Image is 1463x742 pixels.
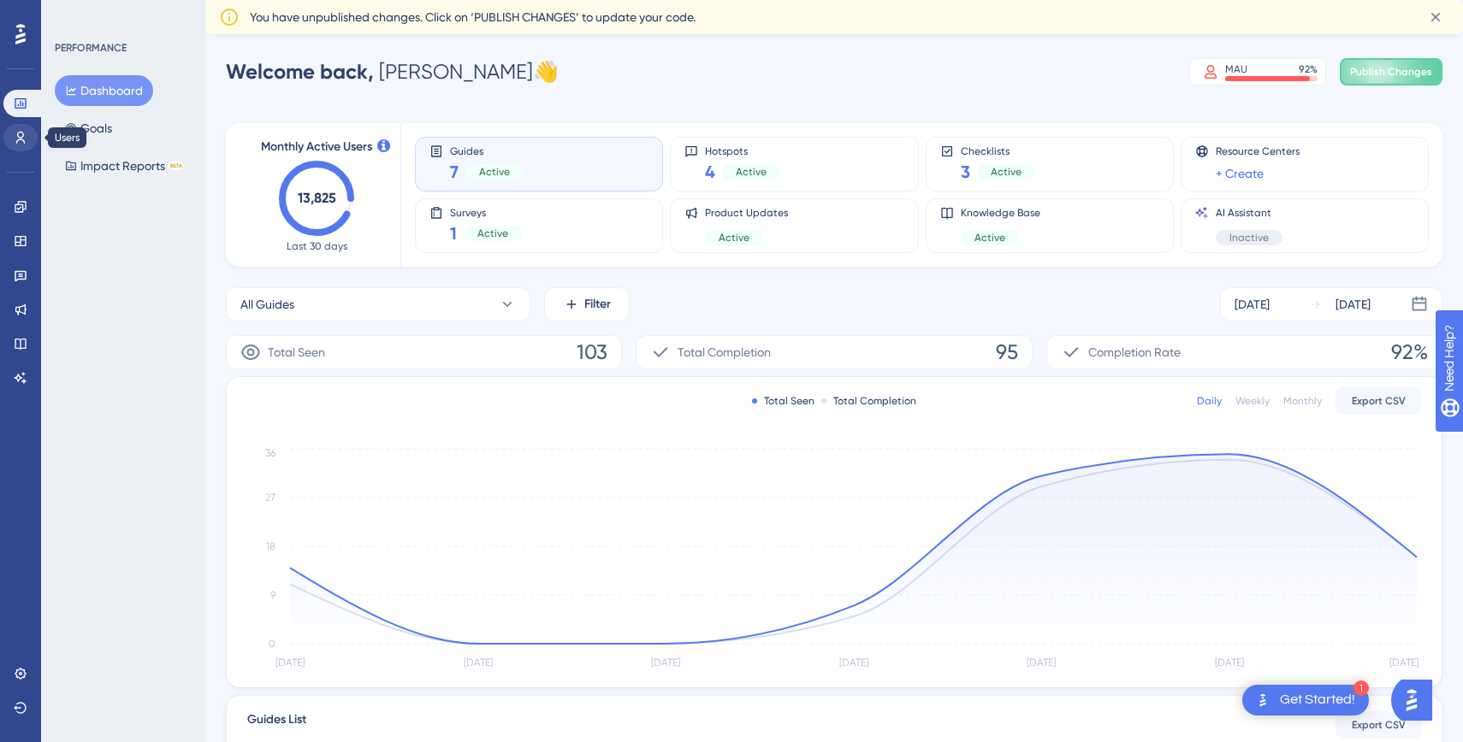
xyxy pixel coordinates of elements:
[1197,394,1222,408] div: Daily
[1253,690,1273,710] img: launcher-image-alternative-text
[226,287,530,321] button: All Guides
[477,227,508,240] span: Active
[961,206,1040,220] span: Knowledge Base
[169,162,184,170] div: BETA
[1283,394,1322,408] div: Monthly
[275,657,305,668] tspan: [DATE]
[1229,231,1269,244] span: Inactive
[705,144,780,156] span: Hotspots
[40,4,107,25] span: Need Help?
[544,287,630,321] button: Filter
[247,710,306,740] span: Guides List
[55,41,127,55] div: PERFORMANCE
[464,657,493,668] tspan: [DATE]
[678,342,771,362] span: Total Completion
[705,206,788,220] span: Product Updates
[839,657,868,668] tspan: [DATE]
[1336,711,1421,739] button: Export CSV
[450,144,524,156] span: Guides
[1216,144,1300,158] span: Resource Centers
[991,165,1022,179] span: Active
[55,75,153,106] button: Dashboard
[1225,62,1247,76] div: MAU
[1027,657,1056,668] tspan: [DATE]
[996,339,1018,366] span: 95
[1216,206,1282,220] span: AI Assistant
[261,137,372,157] span: Monthly Active Users
[269,638,275,650] tspan: 0
[821,394,916,408] div: Total Completion
[55,113,122,144] button: Goals
[1389,657,1419,668] tspan: [DATE]
[268,342,325,362] span: Total Seen
[265,447,275,459] tspan: 36
[1350,65,1432,79] span: Publish Changes
[479,165,510,179] span: Active
[1242,685,1369,715] div: Open Get Started! checklist, remaining modules: 1
[1216,163,1264,184] a: + Create
[1088,342,1181,362] span: Completion Rate
[736,165,767,179] span: Active
[577,339,607,366] span: 103
[974,231,1005,244] span: Active
[250,7,696,27] span: You have unpublished changes. Click on ‘PUBLISH CHANGES’ to update your code.
[752,394,814,408] div: Total Seen
[226,59,374,84] span: Welcome back,
[1336,294,1371,315] div: [DATE]
[705,160,715,184] span: 4
[287,239,347,253] span: Last 30 days
[1391,674,1442,726] iframe: UserGuiding AI Assistant Launcher
[270,589,275,601] tspan: 9
[266,540,275,552] tspan: 18
[719,231,749,244] span: Active
[1235,394,1270,408] div: Weekly
[961,144,1035,156] span: Checklists
[55,150,194,181] button: Impact ReportsBETA
[1235,294,1270,315] div: [DATE]
[1280,691,1355,710] div: Get Started!
[1299,62,1318,76] div: 92 %
[298,190,336,206] text: 13,825
[1353,680,1369,696] div: 1
[1391,339,1428,366] span: 92%
[651,657,680,668] tspan: [DATE]
[961,160,970,184] span: 3
[450,206,522,218] span: Surveys
[240,294,294,315] span: All Guides
[450,221,457,245] span: 1
[1352,718,1406,732] span: Export CSV
[1340,58,1442,85] button: Publish Changes
[1336,387,1421,415] button: Export CSV
[265,492,275,503] tspan: 27
[450,160,459,184] span: 7
[1215,657,1244,668] tspan: [DATE]
[1352,394,1406,408] span: Export CSV
[584,294,611,315] span: Filter
[226,58,559,85] div: [PERSON_NAME] 👋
